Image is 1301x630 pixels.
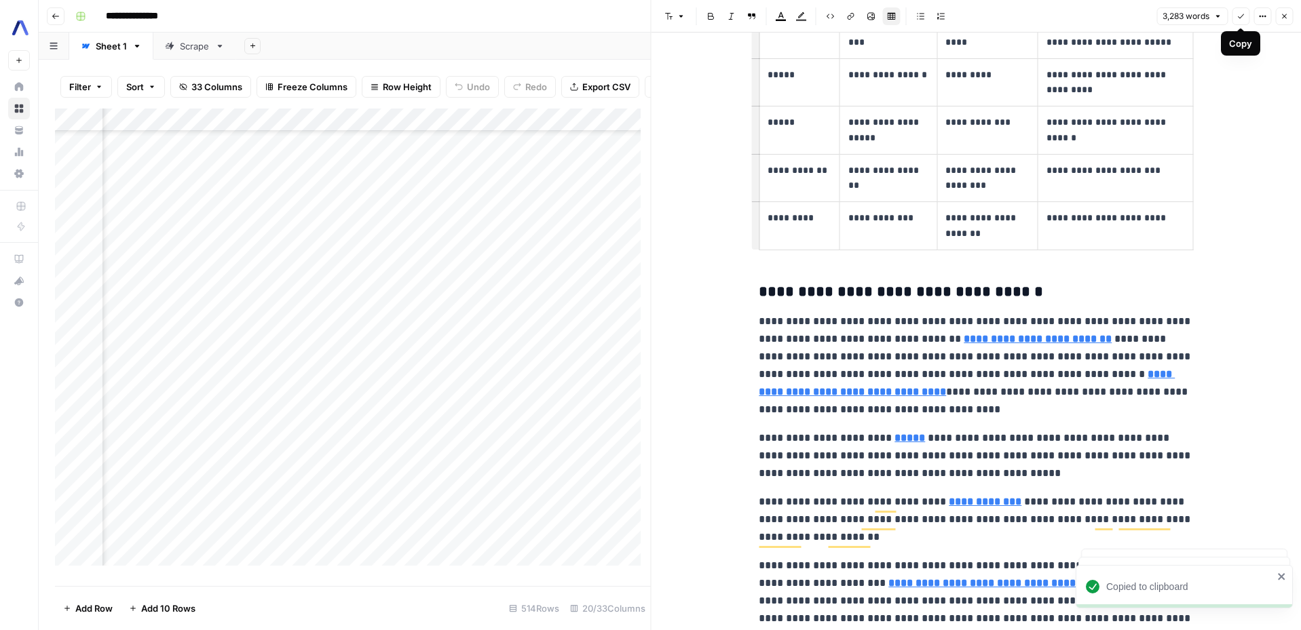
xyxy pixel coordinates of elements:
[8,248,30,270] a: AirOps Academy
[1163,10,1209,22] span: 3,283 words
[153,33,236,60] a: Scrape
[383,80,432,94] span: Row Height
[582,80,630,94] span: Export CSV
[1106,580,1273,593] div: Copied to clipboard
[362,76,440,98] button: Row Height
[126,80,144,94] span: Sort
[60,76,112,98] button: Filter
[565,597,651,619] div: 20/33 Columns
[8,163,30,184] a: Settings
[141,602,195,615] span: Add 10 Rows
[170,76,251,98] button: 33 Columns
[8,270,30,292] button: What's new?
[180,39,210,53] div: Scrape
[8,76,30,98] a: Home
[117,76,165,98] button: Sort
[8,16,33,40] img: Assembly AI Logo
[8,141,30,163] a: Usage
[8,98,30,119] a: Browse
[8,11,30,45] button: Workspace: Assembly AI
[69,33,153,60] a: Sheet 1
[504,76,556,98] button: Redo
[191,80,242,94] span: 33 Columns
[278,80,347,94] span: Freeze Columns
[9,271,29,291] div: What's new?
[467,80,490,94] span: Undo
[257,76,356,98] button: Freeze Columns
[561,76,639,98] button: Export CSV
[121,597,204,619] button: Add 10 Rows
[1156,7,1228,25] button: 3,283 words
[525,80,547,94] span: Redo
[1277,571,1287,582] button: close
[8,292,30,313] button: Help + Support
[96,39,127,53] div: Sheet 1
[8,119,30,141] a: Your Data
[504,597,565,619] div: 514 Rows
[69,80,91,94] span: Filter
[446,76,499,98] button: Undo
[75,602,113,615] span: Add Row
[55,597,121,619] button: Add Row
